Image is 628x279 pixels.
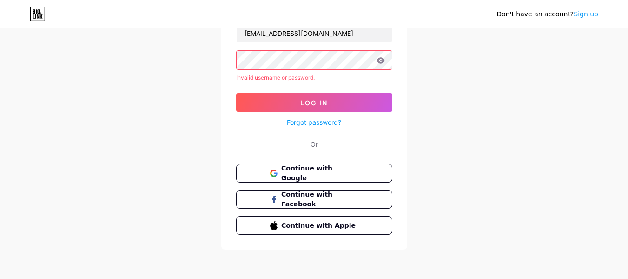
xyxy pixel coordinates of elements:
div: Invalid username or password. [236,74,392,82]
span: Continue with Apple [281,221,358,231]
button: Continue with Facebook [236,190,392,209]
div: Or [311,139,318,149]
a: Sign up [574,10,598,18]
a: Forgot password? [287,117,341,127]
span: Log In [300,99,328,107]
button: Continue with Google [236,164,392,183]
div: Don't have an account? [496,9,598,19]
span: Continue with Google [281,163,358,183]
button: Log In [236,93,392,112]
input: Username [237,24,392,42]
span: Continue with Facebook [281,190,358,209]
button: Continue with Apple [236,216,392,235]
